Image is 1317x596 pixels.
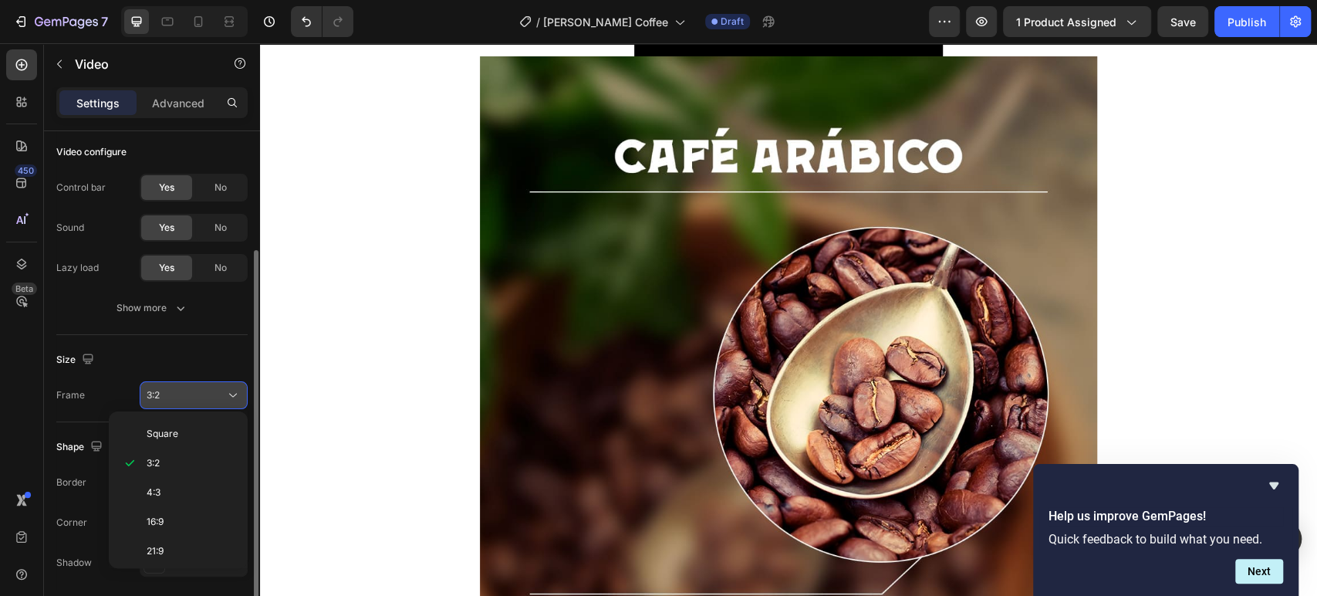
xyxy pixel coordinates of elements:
div: Control bar [56,181,106,195]
div: Size [56,350,97,371]
div: Video configure [56,145,127,159]
div: Corner [56,516,87,530]
div: Border [56,476,86,489]
span: Yes [159,261,174,275]
span: Save [1170,15,1196,29]
span: No [214,261,227,275]
span: No [214,221,227,235]
button: Save [1157,6,1208,37]
button: 7 [6,6,115,37]
span: Yes [159,181,174,195]
div: Shadow [56,556,92,570]
span: 3:2 [147,456,160,470]
div: Lazy load [56,261,99,275]
span: No [214,181,227,195]
button: Hide survey [1265,476,1283,495]
span: Square [147,427,178,441]
div: Shape [56,437,106,458]
div: Sound [56,221,84,235]
span: 1 product assigned [1016,14,1116,30]
h2: Help us improve GemPages! [1049,507,1283,526]
div: Publish [1228,14,1266,30]
button: Publish [1214,6,1279,37]
div: Show more [117,300,188,316]
iframe: Design area [260,43,1317,596]
span: 3:2 [147,389,160,401]
span: 4:3 [147,486,160,499]
button: 3:2 [140,381,248,409]
button: 1 product assigned [1003,6,1151,37]
p: Quick feedback to build what you need. [1049,532,1283,547]
div: 450 [15,164,37,177]
div: Frame [56,388,85,402]
p: Settings [76,95,120,111]
span: Draft [721,15,744,29]
span: 21:9 [147,544,164,558]
span: / [536,14,540,30]
p: Advanced [152,95,204,111]
button: Next question [1235,559,1283,584]
button: Show more [56,294,248,322]
span: [PERSON_NAME] Coffee [543,14,668,30]
div: Beta [12,283,37,295]
p: Video [75,55,206,73]
div: Help us improve GemPages! [1049,476,1283,584]
span: 16:9 [147,515,164,529]
span: Yes [159,221,174,235]
p: 7 [101,12,108,31]
div: Undo/Redo [291,6,353,37]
